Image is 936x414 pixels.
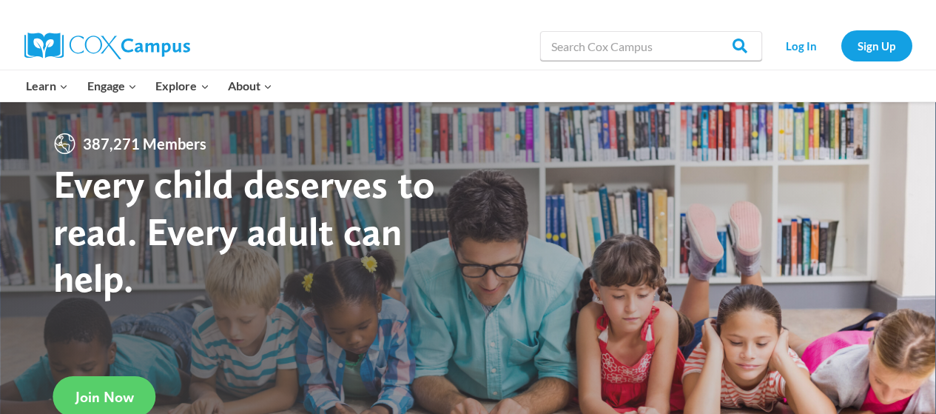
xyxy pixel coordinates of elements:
a: Log In [770,30,834,61]
a: Sign Up [841,30,912,61]
input: Search Cox Campus [540,31,762,61]
span: 387,271 Members [77,132,212,156]
span: Learn [26,76,68,96]
nav: Primary Navigation [17,70,282,101]
span: Join Now [75,388,134,406]
span: Explore [155,76,209,96]
strong: Every child deserves to read. Every adult can help. [53,160,435,301]
img: Cox Campus [24,33,190,59]
span: Engage [87,76,137,96]
span: About [228,76,272,96]
nav: Secondary Navigation [770,30,912,61]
